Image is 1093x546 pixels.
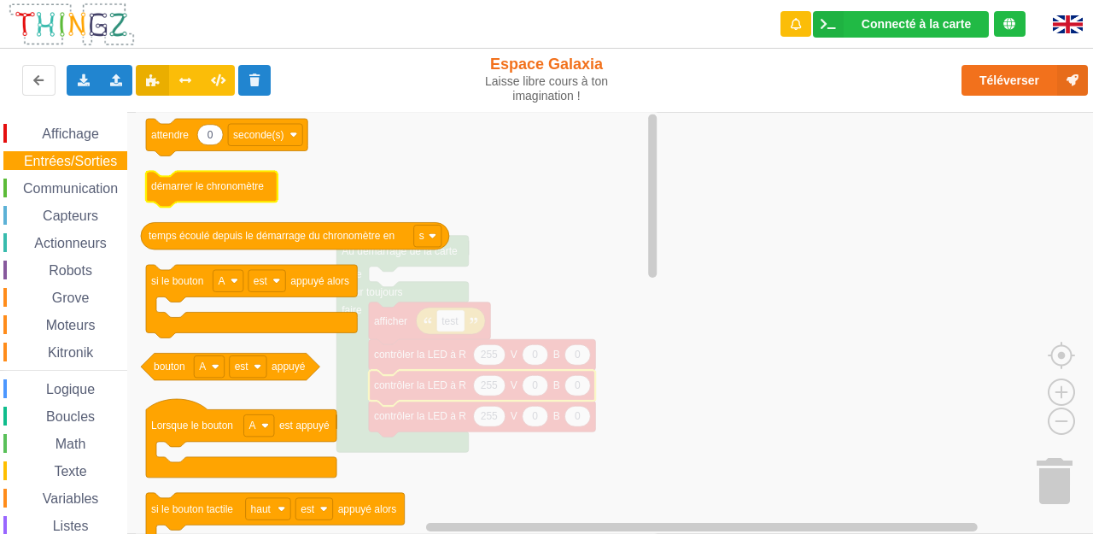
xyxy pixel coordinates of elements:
[44,409,97,424] span: Boucles
[8,2,136,47] img: thingz_logo.png
[50,519,91,533] span: Listes
[151,502,233,514] text: si le bouton tactile
[51,464,89,478] span: Texte
[44,318,98,332] span: Moteurs
[39,126,101,141] span: Affichage
[272,361,306,373] text: appuyé
[233,128,283,140] text: seconde(s)
[32,236,109,250] span: Actionneurs
[207,128,213,140] text: 0
[961,65,1088,96] button: Téléverser
[53,437,89,451] span: Math
[338,502,397,514] text: appuyé alors
[862,18,971,30] div: Connecté à la carte
[50,291,92,305] span: Grove
[290,274,349,286] text: appuyé alors
[1053,15,1083,33] img: gb.png
[199,361,206,373] text: A
[44,382,97,396] span: Logique
[151,420,233,432] text: Lorsque le bouton
[46,263,95,278] span: Robots
[151,274,203,286] text: si le bouton
[218,274,225,286] text: A
[149,230,395,242] text: temps écoulé depuis le démarrage du chronomètre en
[45,345,96,360] span: Kitronik
[40,491,102,506] span: Variables
[151,180,264,192] text: démarrer le chronomètre
[20,181,120,196] span: Communication
[419,230,424,242] text: s
[235,361,249,373] text: est
[151,128,189,140] text: attendre
[455,74,639,103] div: Laisse libre cours à ton imagination !
[154,361,185,373] text: bouton
[813,11,989,38] div: Ta base fonctionne bien !
[254,274,268,286] text: est
[301,502,315,514] text: est
[994,11,1026,37] div: Tu es connecté au serveur de création de Thingz
[40,208,101,223] span: Capteurs
[279,420,330,432] text: est appuyé
[249,420,256,432] text: A
[455,55,639,103] div: Espace Galaxia
[21,154,120,168] span: Entrées/Sorties
[251,502,272,514] text: haut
